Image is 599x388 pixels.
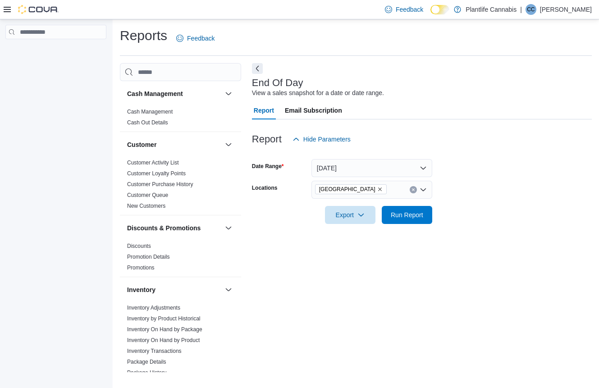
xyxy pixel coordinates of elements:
[430,5,449,14] input: Dark Mode
[127,370,166,376] a: Package History
[381,0,427,18] a: Feedback
[315,184,387,194] span: Fort Saskatchewan
[223,223,234,233] button: Discounts & Promotions
[325,206,375,224] button: Export
[285,101,342,119] span: Email Subscription
[120,157,241,215] div: Customer
[127,109,173,115] a: Cash Management
[377,187,383,192] button: Remove Fort Saskatchewan from selection in this group
[252,78,303,88] h3: End Of Day
[127,359,166,365] a: Package Details
[18,5,59,14] img: Cova
[127,140,221,149] button: Customer
[127,285,221,294] button: Inventory
[223,284,234,295] button: Inventory
[5,41,106,63] nav: Complex example
[520,4,522,15] p: |
[396,5,423,14] span: Feedback
[127,108,173,115] span: Cash Management
[254,101,274,119] span: Report
[127,337,200,344] span: Inventory On Hand by Product
[127,159,179,166] span: Customer Activity List
[127,242,151,250] span: Discounts
[127,202,165,210] span: New Customers
[120,106,241,132] div: Cash Management
[187,34,215,43] span: Feedback
[127,315,201,322] a: Inventory by Product Historical
[127,203,165,209] a: New Customers
[127,89,183,98] h3: Cash Management
[527,4,535,15] span: CC
[311,159,432,177] button: [DATE]
[319,185,375,194] span: [GEOGRAPHIC_DATA]
[252,63,263,74] button: Next
[127,253,170,260] span: Promotion Details
[120,241,241,277] div: Discounts & Promotions
[466,4,517,15] p: Plantlife Cannabis
[127,224,201,233] h3: Discounts & Promotions
[127,170,186,177] a: Customer Loyalty Points
[127,181,193,188] span: Customer Purchase History
[252,88,384,98] div: View a sales snapshot for a date or date range.
[173,29,218,47] a: Feedback
[127,243,151,249] a: Discounts
[127,192,168,199] span: Customer Queue
[127,119,168,126] a: Cash Out Details
[223,139,234,150] button: Customer
[382,206,432,224] button: Run Report
[252,163,284,170] label: Date Range
[120,27,167,45] h1: Reports
[127,224,221,233] button: Discounts & Promotions
[410,186,417,193] button: Clear input
[127,305,180,311] a: Inventory Adjustments
[127,254,170,260] a: Promotion Details
[127,326,202,333] a: Inventory On Hand by Package
[430,14,431,15] span: Dark Mode
[127,89,221,98] button: Cash Management
[127,181,193,187] a: Customer Purchase History
[420,186,427,193] button: Open list of options
[223,88,234,99] button: Cash Management
[127,337,200,343] a: Inventory On Hand by Product
[252,184,278,192] label: Locations
[540,4,592,15] p: [PERSON_NAME]
[127,358,166,365] span: Package Details
[127,304,180,311] span: Inventory Adjustments
[391,210,423,219] span: Run Report
[127,192,168,198] a: Customer Queue
[330,206,370,224] span: Export
[252,134,282,145] h3: Report
[289,130,354,148] button: Hide Parameters
[127,265,155,271] a: Promotions
[127,140,156,149] h3: Customer
[127,347,182,355] span: Inventory Transactions
[526,4,536,15] div: Clarke Cole
[127,160,179,166] a: Customer Activity List
[127,348,182,354] a: Inventory Transactions
[127,285,155,294] h3: Inventory
[303,135,351,144] span: Hide Parameters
